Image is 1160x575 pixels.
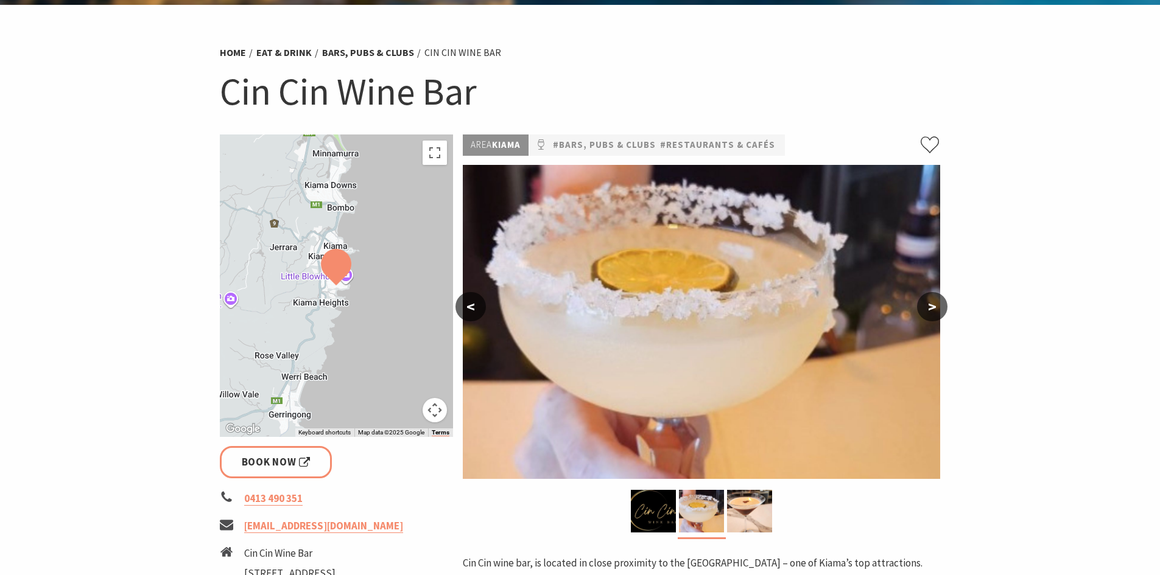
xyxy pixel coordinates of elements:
a: Bars, Pubs & Clubs [322,46,414,59]
span: Book Now [242,454,311,470]
h1: Cin Cin Wine Bar [220,67,941,116]
a: [EMAIL_ADDRESS][DOMAIN_NAME] [244,519,403,533]
a: Eat & Drink [256,46,312,59]
a: Home [220,46,246,59]
p: Cin Cin wine bar, is located in close proximity to the [GEOGRAPHIC_DATA] – one of Kiama’s top att... [463,555,940,571]
span: Area [471,139,492,150]
li: Cin Cin Wine Bar [424,45,501,61]
a: Open this area in Google Maps (opens a new window) [223,421,263,437]
span: Map data ©2025 Google [358,429,424,436]
p: Kiama [463,134,529,156]
a: #Bars, Pubs & Clubs [553,138,656,153]
a: Book Now [220,446,332,478]
a: Terms [432,429,449,436]
button: Keyboard shortcuts [298,428,351,437]
li: Cin Cin Wine Bar [244,545,362,562]
button: > [917,292,947,321]
button: Map camera controls [423,398,447,422]
button: < [455,292,486,321]
img: Google [223,421,263,437]
a: #Restaurants & Cafés [660,138,775,153]
a: 0413 490 351 [244,492,303,506]
button: Toggle fullscreen view [423,141,447,165]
